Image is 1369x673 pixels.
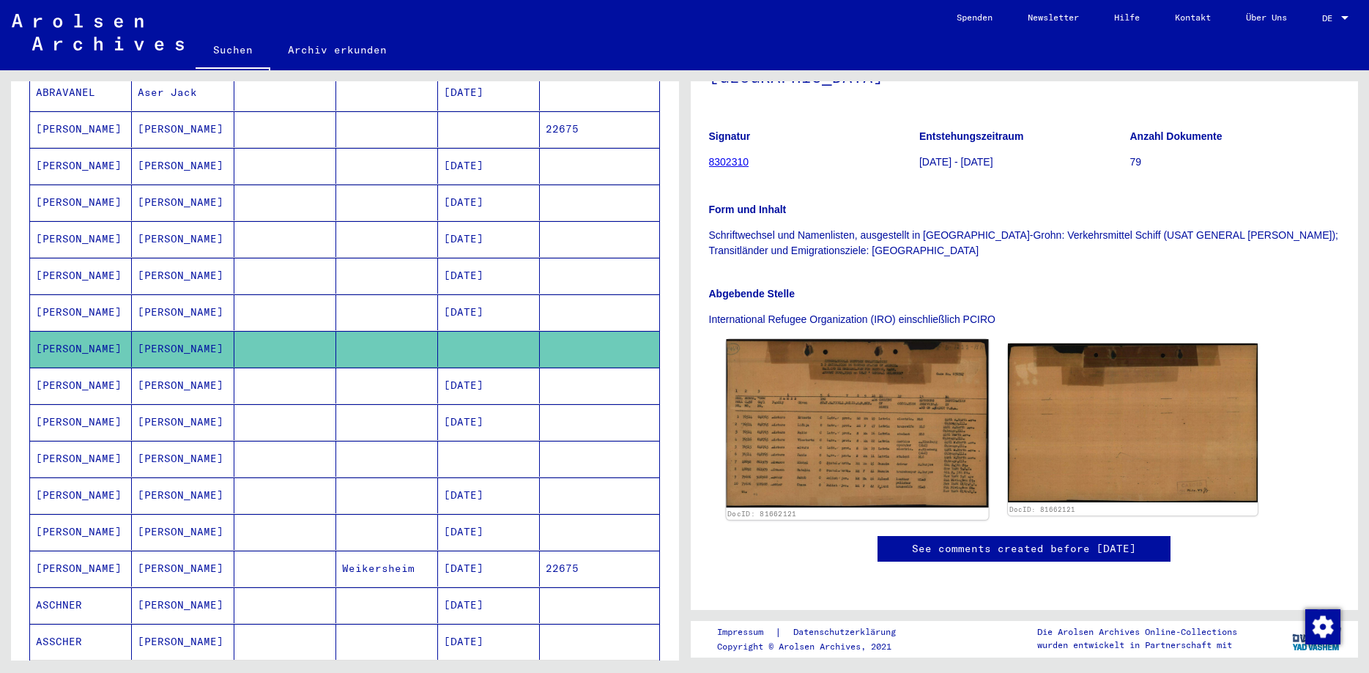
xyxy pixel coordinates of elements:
div: Zustimmung ändern [1305,609,1340,644]
mat-cell: [PERSON_NAME] [132,477,234,513]
mat-cell: [PERSON_NAME] [132,221,234,257]
mat-cell: [DATE] [438,294,540,330]
mat-cell: 22675 [540,111,658,147]
mat-cell: [PERSON_NAME] [132,185,234,220]
p: wurden entwickelt in Partnerschaft mit [1037,639,1237,652]
mat-cell: ASCHNER [30,587,132,623]
p: [DATE] - [DATE] [919,155,1129,170]
mat-cell: [PERSON_NAME] [30,111,132,147]
b: Abgebende Stelle [709,288,795,300]
span: DE [1322,13,1338,23]
p: Die Arolsen Archives Online-Collections [1037,625,1237,639]
mat-cell: [DATE] [438,587,540,623]
mat-cell: [DATE] [438,148,540,184]
mat-cell: Aser Jack [132,75,234,111]
div: | [717,625,913,640]
mat-cell: [PERSON_NAME] [30,294,132,330]
b: Entstehungszeitraum [919,130,1023,142]
mat-cell: [PERSON_NAME] [132,294,234,330]
mat-cell: ABRAVANEL [30,75,132,111]
mat-cell: [PERSON_NAME] [132,551,234,587]
mat-cell: [PERSON_NAME] [132,587,234,623]
mat-cell: [PERSON_NAME] [132,441,234,477]
mat-cell: [PERSON_NAME] [30,148,132,184]
mat-cell: [PERSON_NAME] [30,441,132,477]
mat-cell: [PERSON_NAME] [30,404,132,440]
img: 001.jpg [726,339,988,507]
a: Archiv erkunden [270,32,404,67]
mat-cell: [PERSON_NAME] [30,185,132,220]
img: yv_logo.png [1289,620,1344,657]
p: Schriftwechsel und Namenlisten, ausgestellt in [GEOGRAPHIC_DATA]-Grohn: Verkehrsmittel Schiff (US... [709,228,1340,259]
mat-cell: 22675 [540,551,658,587]
b: Form und Inhalt [709,204,787,215]
mat-cell: [PERSON_NAME] [132,331,234,367]
b: Anzahl Dokumente [1130,130,1223,142]
mat-cell: [DATE] [438,477,540,513]
mat-cell: [PERSON_NAME] [132,111,234,147]
mat-cell: [PERSON_NAME] [132,368,234,404]
mat-cell: [DATE] [438,551,540,587]
mat-cell: [PERSON_NAME] [30,514,132,550]
mat-cell: [PERSON_NAME] [30,221,132,257]
mat-cell: [PERSON_NAME] [30,258,132,294]
mat-cell: [PERSON_NAME] [30,331,132,367]
mat-cell: [PERSON_NAME] [30,551,132,587]
mat-cell: Weikersheim [336,551,438,587]
mat-cell: [PERSON_NAME] [132,404,234,440]
img: 002.jpg [1008,343,1258,502]
mat-cell: [PERSON_NAME] [132,258,234,294]
a: See comments created before [DATE] [912,541,1136,557]
mat-cell: [DATE] [438,185,540,220]
a: Suchen [196,32,270,70]
mat-cell: [DATE] [438,368,540,404]
mat-cell: [PERSON_NAME] [132,514,234,550]
mat-cell: [DATE] [438,624,540,660]
mat-cell: [PERSON_NAME] [132,148,234,184]
a: 8302310 [709,156,749,168]
p: International Refugee Organization (IRO) einschließlich PCIRO [709,312,1340,327]
mat-cell: [PERSON_NAME] [30,477,132,513]
mat-cell: [DATE] [438,75,540,111]
p: 79 [1130,155,1340,170]
b: Signatur [709,130,751,142]
mat-cell: [PERSON_NAME] [30,368,132,404]
a: DocID: 81662121 [727,509,796,518]
mat-cell: [DATE] [438,258,540,294]
mat-cell: [DATE] [438,514,540,550]
a: DocID: 81662121 [1009,505,1075,513]
mat-cell: ASSCHER [30,624,132,660]
mat-cell: [PERSON_NAME] [132,624,234,660]
a: Impressum [717,625,775,640]
mat-cell: [DATE] [438,221,540,257]
img: Arolsen_neg.svg [12,14,184,51]
a: Datenschutzerklärung [782,625,913,640]
p: Copyright © Arolsen Archives, 2021 [717,640,913,653]
img: Zustimmung ändern [1305,609,1340,644]
mat-cell: [DATE] [438,404,540,440]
